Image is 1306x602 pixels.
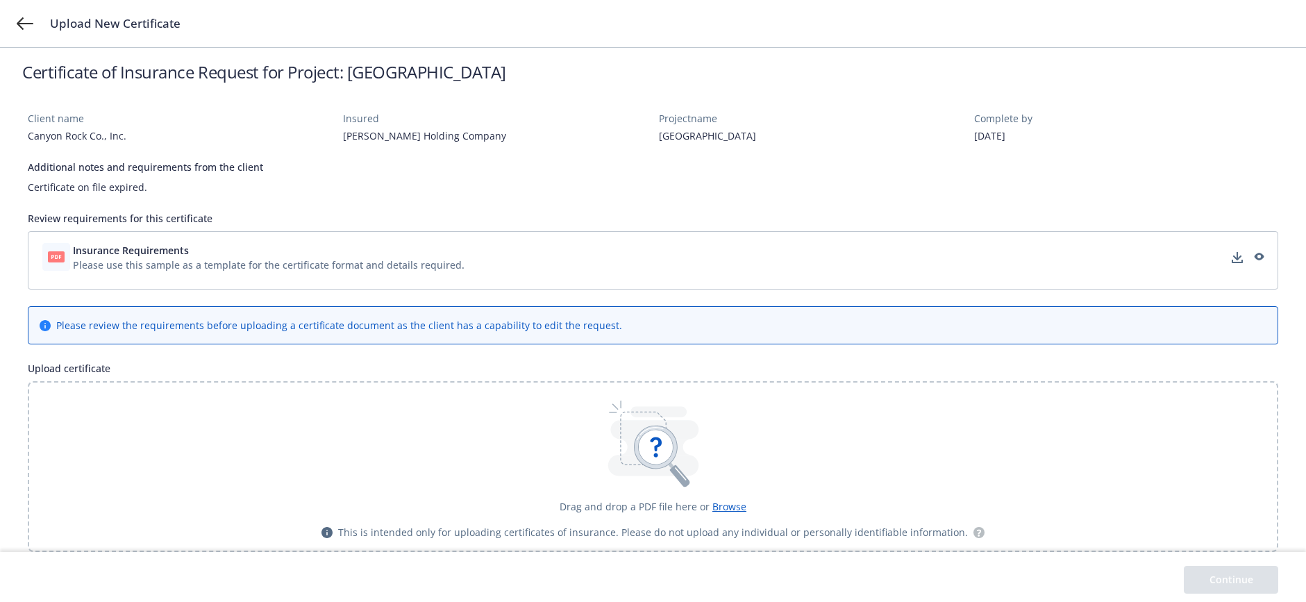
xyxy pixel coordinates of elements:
div: Drag and drop a PDF file here or BrowseThis is intended only for uploading certificates of insura... [28,381,1278,552]
div: [DATE] [974,128,1278,143]
div: Drag and drop a PDF file here or [560,499,746,514]
a: preview [1250,249,1266,266]
div: Upload certificate [28,361,1278,376]
div: Review requirements for this certificate [28,211,1278,226]
div: Complete by [974,111,1278,126]
h1: Certificate of Insurance Request for Project: [GEOGRAPHIC_DATA] [22,60,506,83]
div: [GEOGRAPHIC_DATA] [659,128,963,143]
span: This is intended only for uploading certificates of insurance. Please do not upload any individua... [338,525,968,540]
div: Canyon Rock Co., Inc. [28,128,332,143]
button: Insurance Requirements [73,243,464,258]
div: Insured [343,111,647,126]
span: Upload New Certificate [50,15,181,32]
div: Client name [28,111,332,126]
div: Insurance RequirementsPlease use this sample as a template for the certificate format and details... [28,231,1278,290]
div: [PERSON_NAME] Holding Company [343,128,647,143]
span: Insurance Requirements [73,243,189,258]
div: Please review the requirements before uploading a certificate document as the client has a capabi... [56,318,622,333]
div: Additional notes and requirements from the client [28,160,1278,174]
a: download [1229,249,1246,266]
div: Project name [659,111,963,126]
span: Browse [712,500,746,513]
div: Certificate on file expired. [28,180,1278,194]
div: Please use this sample as a template for the certificate format and details required. [73,258,464,272]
